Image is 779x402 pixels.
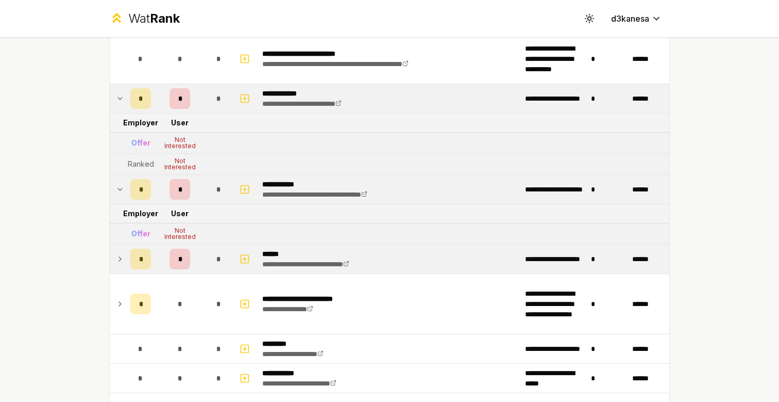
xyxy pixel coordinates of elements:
[126,114,155,132] td: Employer
[150,11,180,26] span: Rank
[131,138,150,148] div: Offer
[159,228,200,240] div: Not Interested
[128,159,154,169] div: Ranked
[155,114,205,132] td: User
[109,10,180,27] a: WatRank
[126,204,155,223] td: Employer
[131,229,150,239] div: Offer
[611,12,649,25] span: d3kanesa
[128,10,180,27] div: Wat
[155,204,205,223] td: User
[603,9,670,28] button: d3kanesa
[159,158,200,170] div: Not Interested
[159,137,200,149] div: Not Interested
